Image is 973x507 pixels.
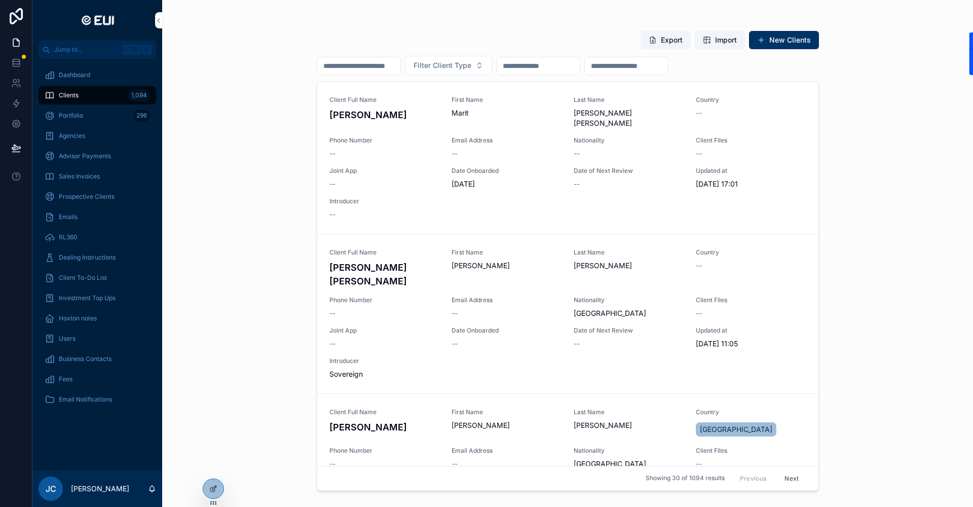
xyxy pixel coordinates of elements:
[39,167,156,186] a: Sales Invoices
[574,261,684,271] span: [PERSON_NAME]
[39,188,156,206] a: Prospective Clients
[641,31,691,49] button: Export
[696,149,702,159] span: --
[574,248,684,257] span: Last Name
[39,147,156,165] a: Advisor Payments
[696,261,702,271] span: --
[59,375,72,383] span: Fees
[78,12,117,28] img: App logo
[59,193,115,201] span: Prospective Clients
[39,127,156,145] a: Agencies
[574,339,580,349] span: --
[59,152,111,160] span: Advisor Payments
[39,66,156,84] a: Dashboard
[329,327,439,335] span: Joint App
[54,46,119,54] span: Jump to...
[696,327,806,335] span: Updated at
[777,470,806,486] button: Next
[452,96,562,104] span: First Name
[317,234,818,394] a: Client Full Name[PERSON_NAME] [PERSON_NAME]First Name[PERSON_NAME]Last Name[PERSON_NAME]Country--...
[696,296,806,304] span: Client Files
[574,108,684,128] span: [PERSON_NAME] [PERSON_NAME]
[715,35,737,45] span: Import
[329,339,335,349] span: --
[143,46,151,54] span: K
[59,91,79,99] span: Clients
[59,355,111,363] span: Business Contacts
[700,424,772,434] span: [GEOGRAPHIC_DATA]
[696,339,806,349] span: [DATE] 11:05
[128,89,150,101] div: 1,094
[32,59,162,422] div: scrollable content
[696,167,806,175] span: Updated at
[329,369,439,379] span: Sovereign
[452,261,562,271] span: [PERSON_NAME]
[59,314,97,322] span: Hoxton notes
[452,179,562,189] span: [DATE]
[405,56,492,75] button: Select Button
[452,108,562,118] span: Marit
[39,289,156,307] a: Investment Top Ups
[452,296,562,304] span: Email Address
[696,96,806,104] span: Country
[317,82,818,234] a: Client Full Name[PERSON_NAME]First NameMaritLast Name[PERSON_NAME] [PERSON_NAME]Country--Phone Nu...
[39,41,156,59] button: Jump to...CtrlK
[696,422,776,437] a: [GEOGRAPHIC_DATA]
[696,248,806,257] span: Country
[59,233,78,241] span: RL360
[329,136,439,144] span: Phone Number
[452,459,458,469] span: --
[574,179,580,189] span: --
[329,308,335,318] span: --
[749,31,819,49] button: New Clients
[452,420,562,430] span: [PERSON_NAME]
[329,149,335,159] span: --
[329,179,335,189] span: --
[39,86,156,104] a: Clients1,094
[574,459,646,469] span: [GEOGRAPHIC_DATA]
[133,110,150,122] div: 296
[39,248,156,267] a: Dealing Instructions
[123,45,141,55] span: Ctrl
[329,96,439,104] span: Client Full Name
[59,112,83,120] span: Portfolio
[329,108,439,122] h4: [PERSON_NAME]
[39,309,156,328] a: Hoxton notes
[329,209,335,220] span: --
[329,357,439,365] span: Introducer
[696,308,702,318] span: --
[59,213,78,221] span: Emails
[452,149,458,159] span: --
[646,475,725,483] span: Showing 30 of 1094 results
[59,71,90,79] span: Dashboard
[46,483,56,495] span: JC
[452,447,562,455] span: Email Address
[329,248,439,257] span: Client Full Name
[329,408,439,416] span: Client Full Name
[574,296,684,304] span: Nationality
[696,179,806,189] span: [DATE] 17:01
[574,149,580,159] span: --
[574,420,684,430] span: [PERSON_NAME]
[574,136,684,144] span: Nationality
[574,447,684,455] span: Nationality
[59,294,116,302] span: Investment Top Ups
[414,60,471,70] span: Filter Client Type
[696,447,806,455] span: Client Files
[329,447,439,455] span: Phone Number
[574,408,684,416] span: Last Name
[59,172,100,180] span: Sales Invoices
[329,261,439,288] h4: [PERSON_NAME] [PERSON_NAME]
[39,370,156,388] a: Fees
[39,330,156,348] a: Users
[59,274,107,282] span: Client To-Do List
[574,96,684,104] span: Last Name
[329,197,439,205] span: Introducer
[39,350,156,368] a: Business Contacts
[59,253,116,262] span: Dealing Instructions
[329,167,439,175] span: Joint App
[695,31,745,49] button: Import
[59,395,112,404] span: Email Notifications
[452,167,562,175] span: Date Onboarded
[71,484,129,494] p: [PERSON_NAME]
